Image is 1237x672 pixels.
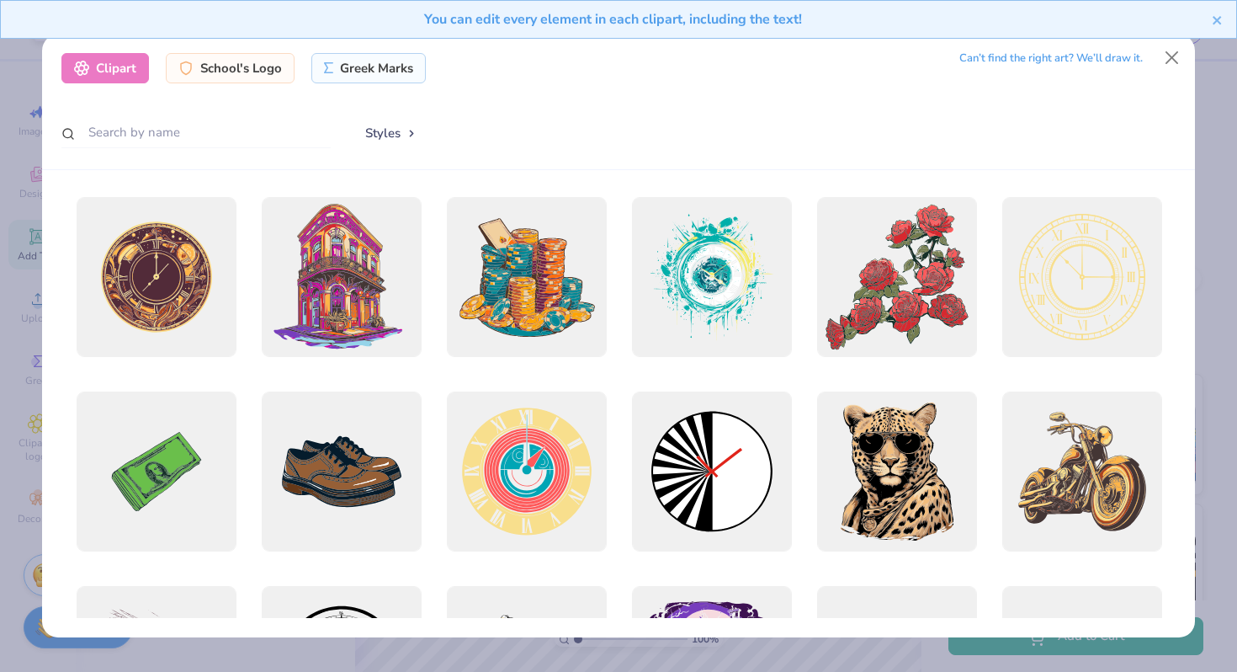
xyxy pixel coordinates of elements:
[311,53,427,83] div: Greek Marks
[61,53,149,83] div: Clipart
[61,117,331,148] input: Search by name
[13,9,1212,29] div: You can edit every element in each clipart, including the text!
[166,53,295,83] div: School's Logo
[1156,42,1188,74] button: Close
[959,44,1143,73] div: Can’t find the right art? We’ll draw it.
[1212,9,1224,29] button: close
[348,117,435,149] button: Styles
